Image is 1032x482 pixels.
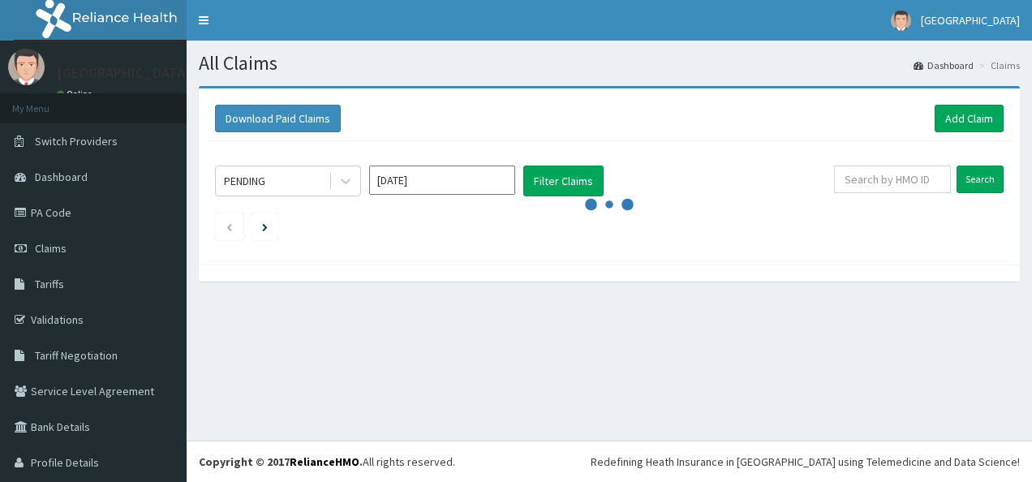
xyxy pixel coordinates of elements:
span: Claims [35,241,67,256]
a: Online [57,88,96,100]
svg: audio-loading [585,180,634,229]
li: Claims [975,58,1020,72]
input: Search by HMO ID [834,166,951,193]
button: Download Paid Claims [215,105,341,132]
span: Switch Providers [35,134,118,148]
footer: All rights reserved. [187,441,1032,482]
a: RelianceHMO [290,454,359,469]
a: Previous page [226,219,233,234]
span: [GEOGRAPHIC_DATA] [921,13,1020,28]
button: Filter Claims [523,166,604,196]
div: Redefining Heath Insurance in [GEOGRAPHIC_DATA] using Telemedicine and Data Science! [591,454,1020,470]
strong: Copyright © 2017 . [199,454,363,469]
a: Dashboard [914,58,974,72]
span: Dashboard [35,170,88,184]
a: Add Claim [935,105,1004,132]
input: Select Month and Year [369,166,515,195]
span: Tariffs [35,277,64,291]
input: Search [957,166,1004,193]
div: PENDING [224,173,265,189]
p: [GEOGRAPHIC_DATA] [57,66,191,80]
a: Next page [262,219,268,234]
img: User Image [8,49,45,85]
span: Tariff Negotiation [35,348,118,363]
h1: All Claims [199,53,1020,74]
img: User Image [891,11,911,31]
